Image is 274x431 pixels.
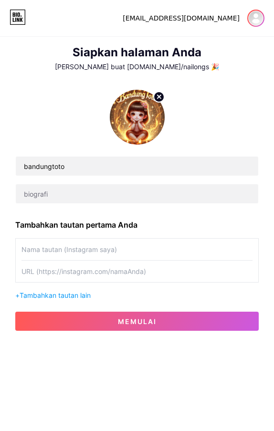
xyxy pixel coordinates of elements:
button: memulai [15,312,259,331]
input: Nama tautan (Instagram saya) [21,239,253,260]
img: spay kuku panjang [248,11,263,26]
input: biografi [16,184,258,203]
font: + [15,291,20,299]
font: Tambahkan tautan pertama Anda [15,220,137,230]
input: Nama kamu [16,157,258,176]
font: [PERSON_NAME] buat [DOMAIN_NAME]/nailongs 🎉 [55,63,219,71]
input: URL (https://instagram.com/namaAnda) [21,261,253,282]
img: profile pic [110,90,165,145]
font: Tambahkan tautan lain [20,291,91,299]
font: memulai [118,317,157,326]
font: [EMAIL_ADDRESS][DOMAIN_NAME] [123,14,240,22]
font: Siapkan halaman Anda [73,45,201,59]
